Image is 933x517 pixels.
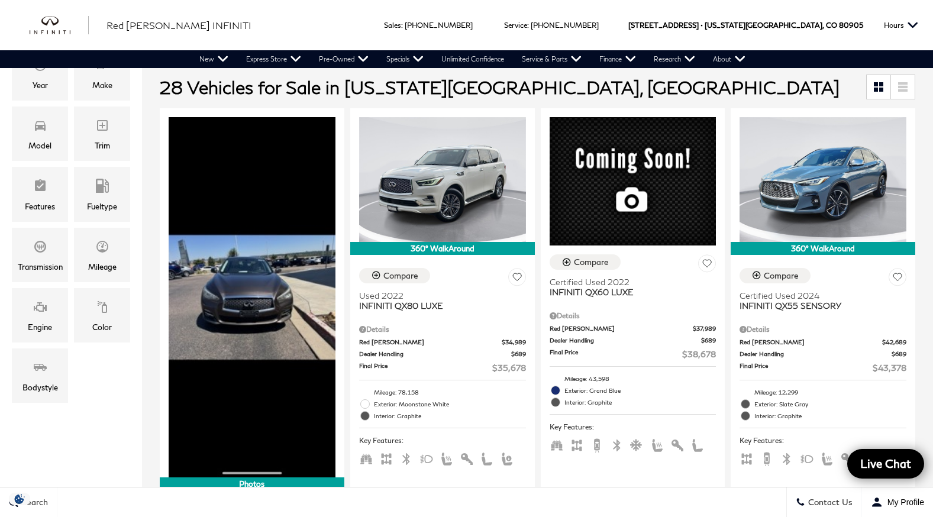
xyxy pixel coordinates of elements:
[550,324,716,333] a: Red [PERSON_NAME] $37,989
[550,440,564,448] span: Third Row Seats
[379,453,393,462] span: AWD
[359,338,502,347] span: Red [PERSON_NAME]
[28,139,51,152] div: Model
[74,46,130,101] div: MakeMake
[847,449,924,479] a: Live Chat
[95,139,110,152] div: Trim
[740,338,906,347] a: Red [PERSON_NAME] $42,689
[30,16,89,35] img: INFINITI
[432,50,513,68] a: Unlimited Confidence
[440,453,454,462] span: Heated Seats
[670,440,685,448] span: Keyless Entry
[513,50,590,68] a: Service & Parts
[6,493,33,505] img: Opt-Out Icon
[764,270,799,281] div: Compare
[191,50,754,68] nav: Main Navigation
[359,434,526,447] span: Key Features :
[610,440,624,448] span: Bluetooth
[374,410,526,422] span: Interior: Graphite
[550,336,702,345] span: Dealer Handling
[882,338,906,347] span: $42,689
[740,350,906,358] a: Dealer Handling $689
[359,268,430,283] button: Compare Vehicle
[531,21,599,30] a: [PHONE_NUMBER]
[740,324,906,335] div: Pricing Details - INFINITI QX55 SENSORY
[693,324,716,333] span: $37,989
[18,497,48,508] span: Search
[892,350,906,358] span: $689
[88,260,117,273] div: Mileage
[33,237,47,260] span: Transmission
[95,176,109,199] span: Fueltype
[740,117,906,242] img: 2024 INFINITI QX55 SENSORY
[169,117,335,477] img: 2014 INFINITI Q50 Premium
[399,453,414,462] span: Bluetooth
[550,421,716,434] span: Key Features :
[740,386,906,398] li: Mileage: 12,299
[698,254,716,276] button: Save Vehicle
[374,398,526,410] span: Exterior: Moonstone White
[33,79,48,92] div: Year
[384,21,401,30] span: Sales
[359,324,526,335] div: Pricing Details - INFINITI QX80 LUXE
[701,336,716,345] span: $689
[33,176,47,199] span: Features
[740,338,882,347] span: Red [PERSON_NAME]
[74,228,130,282] div: MileageMileage
[628,21,863,30] a: [STREET_ADDRESS] • [US_STATE][GEOGRAPHIC_DATA], CO 80905
[754,398,906,410] span: Exterior: Slate Gray
[550,324,693,333] span: Red [PERSON_NAME]
[873,361,906,374] span: $43,378
[740,290,898,300] span: Certified Used 2024
[760,453,774,462] span: Backup Camera
[508,268,526,290] button: Save Vehicle
[500,453,514,462] span: Memory Seats
[25,200,55,213] div: Features
[359,300,517,311] span: INFINITI QX80 LUXE
[550,287,708,297] span: INFINITI QX60 LUXE
[87,200,117,213] div: Fueltype
[550,254,621,270] button: Compare Vehicle
[805,497,853,508] span: Contact Us
[95,237,109,260] span: Mileage
[460,453,474,462] span: Keyless Entry
[12,167,68,221] div: FeaturesFeatures
[74,106,130,161] div: TrimTrim
[704,50,754,68] a: About
[95,115,109,139] span: Trim
[160,477,344,490] div: Photos
[550,348,683,360] span: Final Price
[18,260,63,273] div: Transmission
[550,311,716,321] div: Pricing Details - INFINITI QX60 LUXE
[740,434,906,447] span: Key Features :
[889,268,906,290] button: Save Vehicle
[840,453,854,462] span: Keyless Entry
[731,242,915,255] div: 360° WalkAround
[383,270,418,281] div: Compare
[33,115,47,139] span: Model
[780,453,794,462] span: Bluetooth
[492,361,526,374] span: $35,678
[690,440,705,448] span: Leather Seats
[419,453,434,462] span: Fog Lights
[359,290,517,300] span: Used 2022
[740,300,898,311] span: INFINITI QX55 SENSORY
[359,117,526,242] img: 2022 INFINITI QX80 LUXE
[401,21,403,30] span: :
[883,497,924,507] span: My Profile
[504,21,527,30] span: Service
[237,50,310,68] a: Express Store
[645,50,704,68] a: Research
[564,396,716,408] span: Interior: Graphite
[160,76,840,98] span: 28 Vehicles for Sale in [US_STATE][GEOGRAPHIC_DATA], [GEOGRAPHIC_DATA]
[800,453,814,462] span: Fog Lights
[106,18,251,33] a: Red [PERSON_NAME] INFINITI
[359,386,526,398] li: Mileage: 78,158
[862,487,933,517] button: Open user profile menu
[359,361,526,374] a: Final Price $35,678
[33,357,47,381] span: Bodystyle
[191,50,237,68] a: New
[740,453,754,462] span: AWD
[33,297,47,321] span: Engine
[854,456,917,471] span: Live Chat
